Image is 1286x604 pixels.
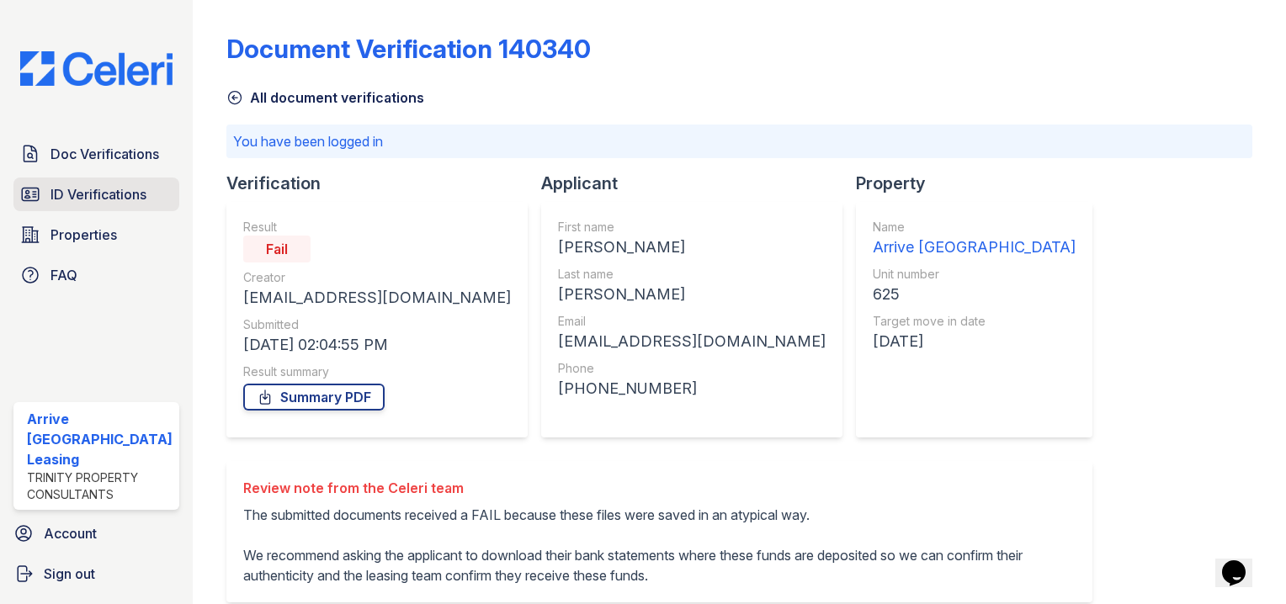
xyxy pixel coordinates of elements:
div: Result summary [243,363,511,380]
div: First name [558,219,826,236]
div: [PERSON_NAME] [558,236,826,259]
a: ID Verifications [13,177,179,211]
iframe: chat widget [1215,537,1269,587]
div: [PERSON_NAME] [558,283,826,306]
div: Property [856,172,1106,195]
div: Phone [558,360,826,377]
div: Result [243,219,511,236]
div: Verification [226,172,541,195]
div: Applicant [541,172,856,195]
div: Arrive [GEOGRAPHIC_DATA] [873,236,1076,259]
a: Properties [13,218,179,252]
a: Summary PDF [243,384,385,411]
span: Account [44,523,97,543]
div: Fail [243,236,311,262]
div: Document Verification 140340 [226,34,591,64]
a: Doc Verifications [13,137,179,171]
div: Name [873,219,1076,236]
a: Account [7,517,186,550]
div: [DATE] 02:04:55 PM [243,333,511,357]
div: 625 [873,283,1076,306]
div: Review note from the Celeri team [243,478,1076,498]
span: Doc Verifications [50,144,159,164]
a: All document verifications [226,87,424,108]
a: Name Arrive [GEOGRAPHIC_DATA] [873,219,1076,259]
div: Submitted [243,316,511,333]
div: Email [558,313,826,330]
p: The submitted documents received a FAIL because these files were saved in an atypical way. We rec... [243,505,1076,585]
div: [EMAIL_ADDRESS][DOMAIN_NAME] [243,286,511,310]
div: [PHONE_NUMBER] [558,377,826,400]
span: ID Verifications [50,184,146,204]
span: FAQ [50,265,77,285]
a: Sign out [7,557,186,591]
a: FAQ [13,258,179,292]
div: [DATE] [873,330,1076,353]
p: You have been logged in [233,131,1246,151]
div: Last name [558,266,826,283]
div: [EMAIL_ADDRESS][DOMAIN_NAME] [558,330,826,353]
span: Properties [50,225,117,245]
div: Unit number [873,266,1076,283]
div: Trinity Property Consultants [27,469,173,503]
div: Arrive [GEOGRAPHIC_DATA] Leasing [27,409,173,469]
div: Creator [243,269,511,286]
div: Target move in date [873,313,1076,330]
span: Sign out [44,564,95,584]
img: CE_Logo_Blue-a8612792a0a2168367f1c8372b55b34899dd931a85d93a1a3d3e32e68fde9ad4.png [7,51,186,86]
